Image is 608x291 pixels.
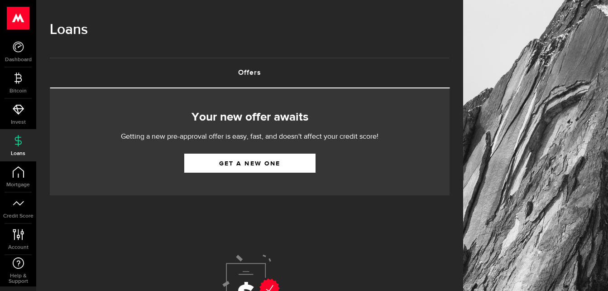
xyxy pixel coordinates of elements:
iframe: LiveChat chat widget [570,253,608,291]
h1: Loans [50,18,450,42]
ul: Tabs Navigation [50,58,450,88]
p: Getting a new pre-approval offer is easy, fast, and doesn't affect your credit score! [94,131,406,142]
h2: Your new offer awaits [63,108,436,127]
a: Offers [50,58,450,87]
a: Get a new one [184,154,316,173]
